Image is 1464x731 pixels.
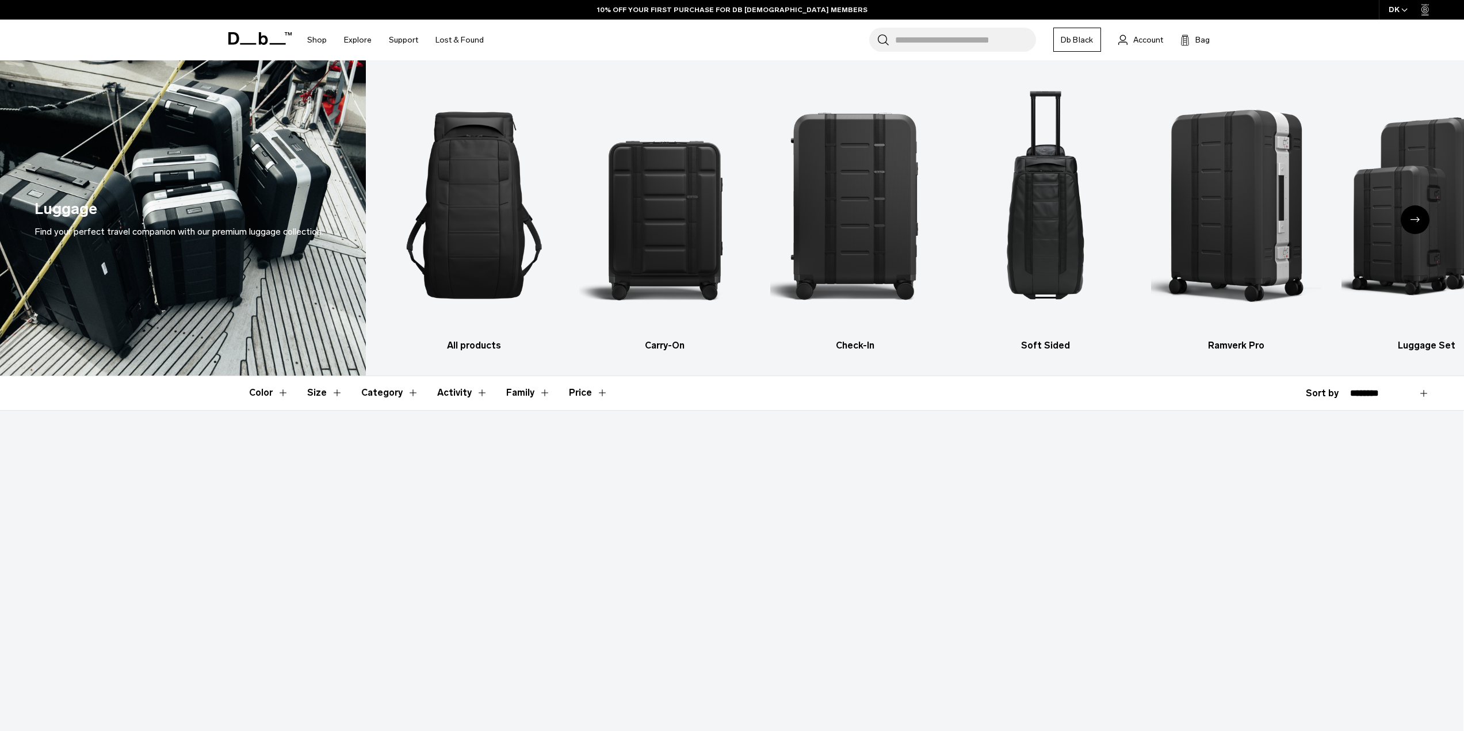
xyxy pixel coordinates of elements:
h3: Carry-On [579,339,750,353]
div: Next slide [1401,205,1429,234]
a: Db Black [1053,28,1101,52]
img: Db [961,78,1131,333]
li: 3 / 6 [770,78,941,353]
a: Account [1118,33,1163,47]
a: Explore [344,20,372,60]
button: Toggle Filter [437,376,488,409]
img: Db [1151,78,1321,333]
a: Db Soft Sided [961,78,1131,353]
span: Find your perfect travel companion with our premium luggage collection. [35,226,323,237]
li: 5 / 6 [1151,78,1321,353]
li: 4 / 6 [961,78,1131,353]
button: Toggle Filter [506,376,551,409]
a: Shop [307,20,327,60]
a: Support [389,20,418,60]
h3: All products [389,339,559,353]
button: Toggle Filter [249,376,289,409]
a: Db Check-In [770,78,941,353]
a: Db Ramverk Pro [1151,78,1321,353]
li: 1 / 6 [389,78,559,353]
nav: Main Navigation [299,20,492,60]
a: Db Carry-On [579,78,750,353]
a: Lost & Found [435,20,484,60]
a: 10% OFF YOUR FIRST PURCHASE FOR DB [DEMOGRAPHIC_DATA] MEMBERS [597,5,867,15]
img: Db [579,78,750,333]
img: Db [770,78,941,333]
img: Db [389,78,559,333]
button: Toggle Filter [307,376,343,409]
span: Account [1133,34,1163,46]
h3: Soft Sided [961,339,1131,353]
span: Bag [1195,34,1210,46]
button: Toggle Filter [361,376,419,409]
h3: Check-In [770,339,941,353]
h1: Luggage [35,197,97,221]
h3: Ramverk Pro [1151,339,1321,353]
button: Bag [1180,33,1210,47]
a: Db All products [389,78,559,353]
li: 2 / 6 [579,78,750,353]
button: Toggle Price [569,376,608,409]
